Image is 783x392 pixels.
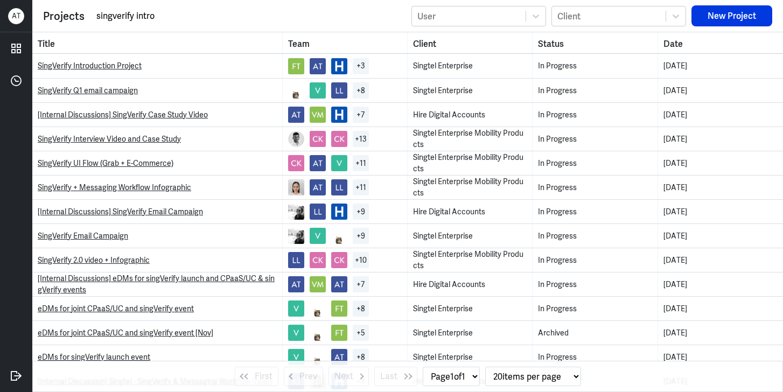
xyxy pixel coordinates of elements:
[353,204,369,220] div: + 9
[538,85,652,96] div: In Progress
[658,176,783,199] td: Date
[533,151,658,175] td: Status
[413,327,527,339] div: Singtel Enterprise
[658,297,783,320] td: Date
[663,255,778,266] div: [DATE]
[533,54,658,78] td: Status
[663,352,778,363] div: [DATE]
[353,349,369,365] div: + 8
[331,179,347,195] img: avatar.jpg
[288,131,304,147] img: Picture1.jpg
[353,131,369,147] div: + 13
[658,54,783,78] td: Date
[38,158,173,168] a: SingVerify UI Flow (Grab + E-Commerce)
[331,107,347,123] img: favicon-256x256.jpg
[408,248,533,272] td: Client
[299,370,317,383] span: Prev
[533,32,658,53] th: Toggle SortBy
[413,176,527,199] div: Singtel Enterprise Mobility Products
[538,60,652,72] div: In Progress
[408,224,533,248] td: Client
[533,272,658,296] td: Status
[533,103,658,127] td: Status
[538,206,652,218] div: In Progress
[288,325,304,341] img: avatar.jpg
[310,252,326,268] img: avatar.jpg
[353,300,369,317] div: + 8
[288,179,304,195] img: Pauline_Bolanos.jpg
[8,8,24,24] div: A T
[32,54,283,78] td: Title
[380,370,397,383] span: Last
[663,206,778,218] div: [DATE]
[658,224,783,248] td: Date
[283,224,408,248] td: Team
[353,228,369,244] div: + 9
[283,79,408,102] td: Team
[658,151,783,175] td: Date
[38,304,194,313] a: eDMs for joint CPaaS/UC and singVerify event
[413,249,527,271] div: Singtel Enterprise Mobility Products
[255,370,272,383] span: First
[658,103,783,127] td: Date
[283,200,408,223] td: Team
[408,79,533,102] td: Client
[328,367,369,386] button: Next
[663,279,778,290] div: [DATE]
[310,58,326,74] img: avatar.jpg
[408,321,533,345] td: Client
[658,248,783,272] td: Date
[408,103,533,127] td: Client
[310,228,326,244] img: avatar.jpg
[538,230,652,242] div: In Progress
[32,79,283,102] td: Title
[408,127,533,151] td: Client
[533,127,658,151] td: Status
[353,276,369,292] div: + 7
[334,370,353,383] span: Next
[331,300,347,317] img: avatar.jpg
[331,131,347,147] img: avatar.jpg
[413,109,527,121] div: Hire Digital Accounts
[288,107,304,123] img: avatar.jpg
[408,345,533,369] td: Client
[663,230,778,242] div: [DATE]
[533,224,658,248] td: Status
[538,109,652,121] div: In Progress
[691,5,772,26] button: New Project
[283,32,408,53] th: Toggle SortBy
[32,248,283,272] td: Title
[408,297,533,320] td: Client
[310,204,326,220] img: avatar.jpg
[331,228,347,244] img: emojime.jpg
[533,321,658,345] td: Status
[32,176,283,199] td: Title
[374,367,417,386] button: Last
[353,179,369,195] div: + 11
[408,176,533,199] td: Client
[283,248,408,272] td: Team
[32,32,283,53] th: Toggle SortBy
[413,279,527,290] div: Hire Digital Accounts
[283,103,408,127] td: Team
[38,110,208,120] a: [Internal Discussions] SingVerify Case Study Video
[538,327,652,339] div: Archived
[38,61,142,71] a: SingVerify Introduction Project
[288,300,304,317] img: avatar.jpg
[310,325,326,341] img: emojime.jpg
[283,54,408,78] td: Team
[310,276,326,292] img: avatar.jpg
[413,230,527,242] div: Singtel Enterprise
[32,127,283,151] td: Title
[38,328,213,338] a: eDMs for joint CPaaS/UC and singVerify event [Nov]
[533,297,658,320] td: Status
[331,276,347,292] img: avatar.jpg
[283,321,408,345] td: Team
[38,86,138,95] a: SingVerify Q1 email campaign
[353,252,369,268] div: + 10
[288,228,304,244] img: download.jpg
[288,349,304,365] img: avatar.jpg
[353,58,369,74] div: + 3
[663,327,778,339] div: [DATE]
[32,321,283,345] td: Title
